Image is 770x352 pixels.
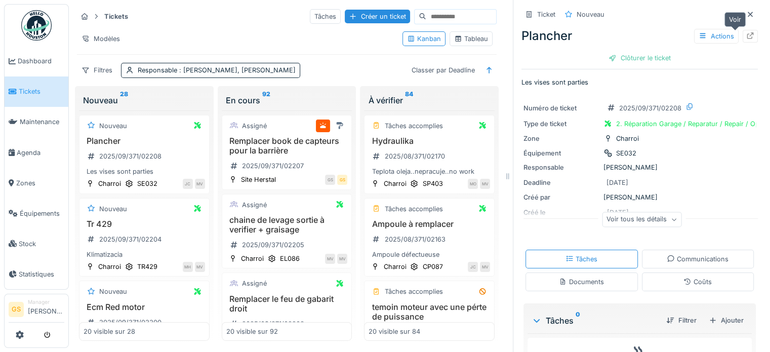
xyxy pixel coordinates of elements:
[606,178,628,187] div: [DATE]
[195,262,205,272] div: MV
[576,315,580,327] sup: 0
[20,209,64,218] span: Équipements
[9,302,24,317] li: GS
[325,254,335,264] div: MV
[19,239,64,249] span: Stock
[226,215,348,234] h3: chaine de levage sortie à verifier + graisage
[5,168,68,198] a: Zones
[183,262,193,272] div: MH
[325,175,335,185] div: GS
[84,302,205,312] h3: Ecm Red motor
[99,151,161,161] div: 2025/09/371/02208
[705,314,748,327] div: Ajouter
[242,279,267,288] div: Assigné
[521,27,758,45] div: Plancher
[226,136,348,155] h3: Remplacer book de capteurs pour la barrière
[99,234,161,244] div: 2025/09/371/02204
[84,136,205,146] h3: Plancher
[28,298,64,320] li: [PERSON_NAME]
[5,137,68,168] a: Agenda
[226,94,348,106] div: En cours
[523,134,599,143] div: Zone
[19,269,64,279] span: Statistiques
[422,262,442,271] div: CP087
[616,148,636,158] div: SE032
[523,192,599,202] div: Créé par
[5,198,68,228] a: Équipements
[137,179,157,188] div: SE032
[99,204,127,214] div: Nouveau
[20,117,64,127] span: Maintenance
[523,148,599,158] div: Équipement
[99,121,127,131] div: Nouveau
[480,179,490,189] div: MV
[384,204,442,214] div: Tâches accomplies
[5,228,68,259] a: Stock
[9,298,64,323] a: GS Manager[PERSON_NAME]
[523,192,756,202] div: [PERSON_NAME]
[521,77,758,87] p: Les vises sont parties
[384,287,442,296] div: Tâches accomplies
[523,103,599,113] div: Numéro de ticket
[241,254,264,263] div: Charroi
[337,175,347,185] div: GS
[565,254,597,264] div: Tâches
[683,277,712,287] div: Coûts
[407,63,479,77] div: Classer par Deadline
[84,250,205,259] div: Klimatizacia
[242,319,304,329] div: 2025/09/371/02203
[84,167,205,176] div: Les vises sont parties
[337,254,347,264] div: MV
[28,298,64,306] div: Manager
[84,327,135,336] div: 20 visible sur 28
[310,9,341,24] div: Tâches
[468,262,478,272] div: JC
[369,250,490,259] div: Ampoule défectueuse
[345,10,410,23] div: Créer un ticket
[523,119,599,129] div: Type de ticket
[384,234,445,244] div: 2025/08/371/02163
[369,327,420,336] div: 20 visible sur 84
[99,318,161,327] div: 2025/09/371/02200
[280,254,300,263] div: EL086
[99,287,127,296] div: Nouveau
[468,179,478,189] div: MO
[369,302,490,322] h3: temoin moteur avec une pérte de puissance
[559,277,604,287] div: Documents
[262,94,270,106] sup: 92
[5,259,68,289] a: Statistiques
[137,262,157,271] div: TR429
[83,94,206,106] div: Nouveau
[523,163,756,172] div: [PERSON_NAME]
[195,179,205,189] div: MV
[98,179,121,188] div: Charroi
[183,179,193,189] div: JC
[120,94,128,106] sup: 28
[404,94,413,106] sup: 84
[667,254,728,264] div: Communications
[5,107,68,137] a: Maintenance
[16,178,64,188] span: Zones
[177,66,296,74] span: : [PERSON_NAME], [PERSON_NAME]
[369,219,490,229] h3: Ampoule à remplacer
[226,294,348,314] h3: Remplacer le feu de gabarit droit
[5,46,68,76] a: Dashboard
[369,167,490,176] div: Teplota oleja..nepracuje..no work
[242,240,304,250] div: 2025/09/371/02205
[384,121,442,131] div: Tâches accomplies
[523,178,599,187] div: Deadline
[368,94,491,106] div: À vérifier
[98,262,121,271] div: Charroi
[537,10,555,19] div: Ticket
[84,219,205,229] h3: Tr 429
[17,148,64,158] span: Agenda
[226,327,278,336] div: 20 visible sur 92
[694,29,739,44] div: Actions
[662,314,701,327] div: Filtrer
[616,134,639,143] div: Charroi
[242,200,267,210] div: Assigné
[577,10,604,19] div: Nouveau
[19,87,64,96] span: Tickets
[241,175,276,184] div: Site Herstal
[383,262,406,271] div: Charroi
